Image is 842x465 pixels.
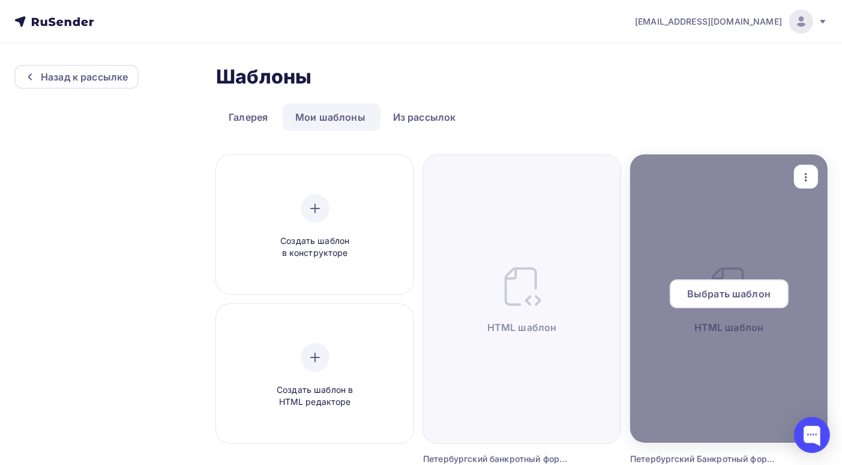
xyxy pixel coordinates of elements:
[258,235,372,260] span: Создать шаблон в конструкторе
[283,103,378,131] a: Мои шаблоны
[635,10,828,34] a: [EMAIL_ADDRESS][DOMAIN_NAME]
[258,384,372,409] span: Создать шаблон в HTML редакторе
[687,287,771,301] span: Выбрать шаблон
[423,453,571,465] div: Петербургский банкротный форум [DATE]-[DATE]
[216,103,280,131] a: Галерея
[41,70,128,84] div: Назад к рассылке
[630,453,778,465] div: Петербургский Банкротный форум [DATE]-[DATE]
[635,16,782,28] span: [EMAIL_ADDRESS][DOMAIN_NAME]
[487,320,557,335] span: HTML шаблон
[216,65,311,89] h2: Шаблоны
[380,103,469,131] a: Из рассылок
